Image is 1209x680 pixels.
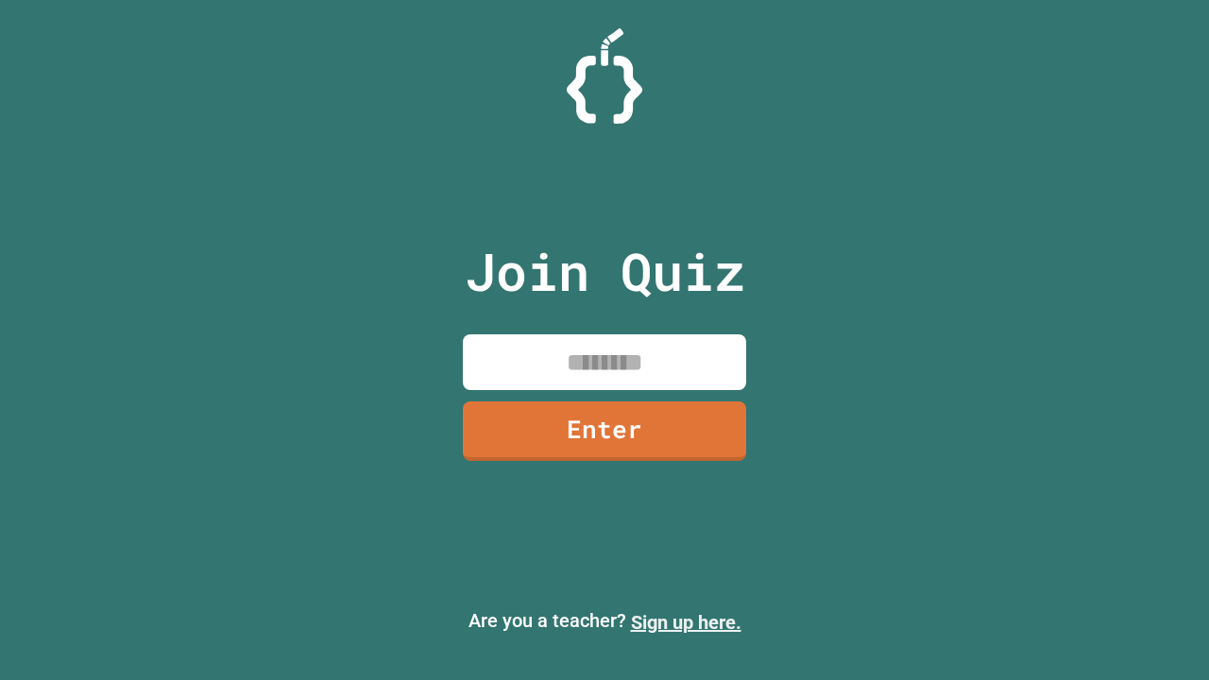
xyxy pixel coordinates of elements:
a: Sign up here. [631,611,741,634]
a: Enter [463,401,746,461]
img: Logo.svg [567,28,642,124]
p: Join Quiz [465,232,745,311]
iframe: chat widget [1052,522,1190,603]
p: Are you a teacher? [15,606,1194,637]
iframe: chat widget [1130,604,1190,661]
